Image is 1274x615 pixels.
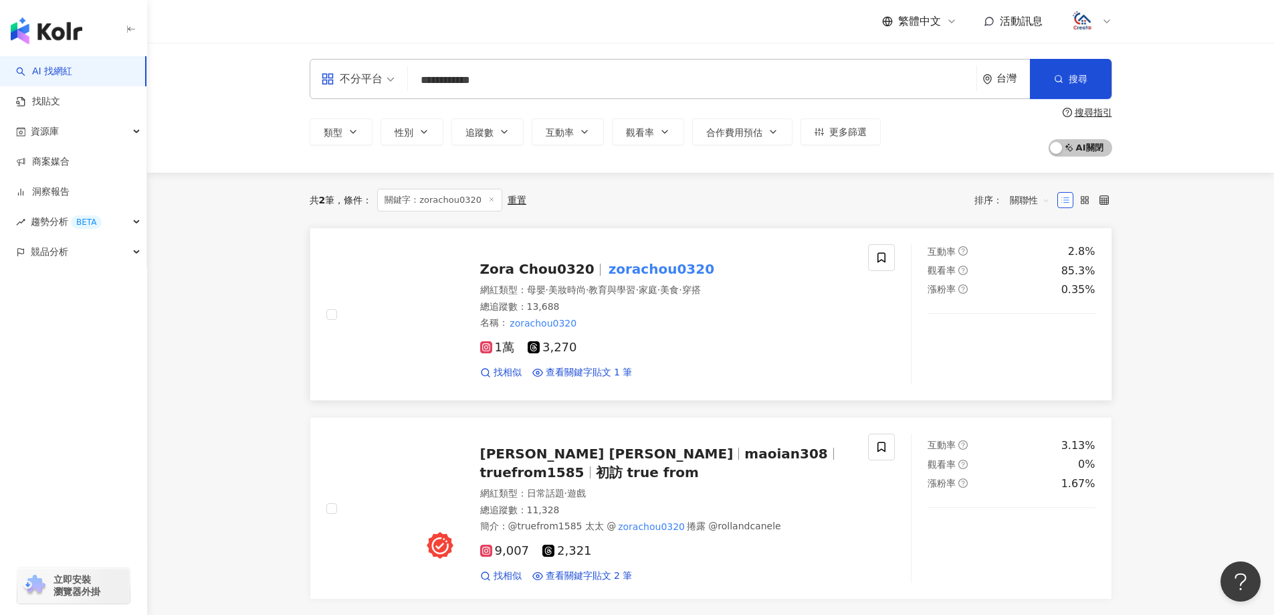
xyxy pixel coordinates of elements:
[928,284,956,294] span: 漲粉率
[480,519,781,534] span: 簡介 ：
[564,488,567,499] span: ·
[829,126,867,137] span: 更多篩選
[54,574,100,598] span: 立即安裝 瀏覽器外掛
[928,478,956,489] span: 漲粉率
[958,440,968,450] span: question-circle
[494,366,522,379] span: 找相似
[480,261,595,277] span: Zora Chou0320
[928,459,956,470] span: 觀看率
[465,127,494,138] span: 追蹤數
[542,544,592,558] span: 2,321
[31,207,102,237] span: 趨勢分析
[353,264,453,365] img: KOL Avatar
[1061,264,1095,278] div: 85.3%
[928,524,982,578] img: post-image
[310,118,373,145] button: 類型
[801,118,881,145] button: 更多篩選
[480,316,578,331] span: 名稱 ：
[16,185,70,199] a: 洞察報告
[1061,438,1095,453] div: 3.13%
[1063,108,1072,117] span: question-circle
[744,446,827,462] span: maoian308
[982,74,992,84] span: environment
[16,217,25,227] span: rise
[16,155,70,169] a: 商案媒合
[657,284,660,295] span: ·
[31,237,68,267] span: 競品分析
[310,417,1112,600] a: KOL Avatar[PERSON_NAME] [PERSON_NAME]maoian308truefrom1585初訪 true from網紅類型：日常話題·遊戲總追蹤數：11,328簡介：@...
[984,524,1039,578] img: post-image
[679,284,681,295] span: ·
[527,284,546,295] span: 母嬰
[1030,59,1111,99] button: 搜尋
[586,284,589,295] span: ·
[321,68,383,90] div: 不分平台
[928,246,956,257] span: 互動率
[958,246,968,256] span: question-circle
[1061,476,1095,491] div: 1.67%
[71,215,102,229] div: BETA
[1041,330,1095,384] img: post-image
[1075,107,1112,118] div: 搜尋指引
[451,118,524,145] button: 追蹤數
[1000,15,1043,27] span: 活動訊息
[31,116,59,147] span: 資源庫
[958,266,968,275] span: question-circle
[310,228,1112,401] a: KOL AvatarZora Chou0320zorachou0320網紅類型：母嬰·美妝時尚·教育與學習·家庭·美食·穿搭總追蹤數：13,688名稱：zorachou03201萬3,270找相...
[528,341,577,355] span: 3,270
[958,478,968,488] span: question-circle
[996,73,1030,84] div: 台灣
[321,72,334,86] span: appstore
[310,195,335,205] div: 共 筆
[974,189,1057,211] div: 排序：
[480,569,522,583] a: 找相似
[480,284,853,297] div: 網紅類型 ：
[616,519,686,534] mark: zorachou0320
[1069,74,1087,84] span: 搜尋
[660,284,679,295] span: 美食
[334,195,372,205] span: 條件 ：
[480,487,853,501] div: 網紅類型 ：
[1078,457,1095,472] div: 0%
[635,284,638,295] span: ·
[1220,561,1261,602] iframe: Help Scout Beacon - Open
[1061,282,1095,297] div: 0.35%
[480,544,530,558] span: 9,007
[706,127,762,138] span: 合作費用預估
[589,284,635,295] span: 教育與學習
[532,569,633,583] a: 查看關鍵字貼文 2 筆
[480,341,514,355] span: 1萬
[508,316,578,331] mark: zorachou0320
[11,17,82,44] img: logo
[480,366,522,379] a: 找相似
[395,127,413,138] span: 性別
[494,569,522,583] span: 找相似
[928,265,956,276] span: 觀看率
[612,118,684,145] button: 觀看率
[508,521,617,531] span: @truefrom1585 太太 @
[480,504,853,517] div: 總追蹤數 ： 11,328
[546,569,633,583] span: 查看關鍵字貼文 2 筆
[353,458,453,559] img: KOL Avatar
[984,330,1039,384] img: post-image
[639,284,657,295] span: 家庭
[546,284,548,295] span: ·
[17,567,130,604] a: chrome extension立即安裝 瀏覽器外掛
[21,575,47,596] img: chrome extension
[532,366,633,379] a: 查看關鍵字貼文 1 筆
[1041,524,1095,578] img: post-image
[682,284,701,295] span: 穿搭
[1070,9,1095,34] img: logo.png
[548,284,586,295] span: 美妝時尚
[16,95,60,108] a: 找貼文
[319,195,326,205] span: 2
[16,65,72,78] a: searchAI 找網紅
[377,189,502,211] span: 關鍵字：zorachou0320
[527,488,564,499] span: 日常話題
[480,464,585,480] span: truefrom1585
[508,195,526,205] div: 重置
[546,127,574,138] span: 互動率
[480,300,853,314] div: 總追蹤數 ： 13,688
[567,488,586,499] span: 遊戲
[324,127,342,138] span: 類型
